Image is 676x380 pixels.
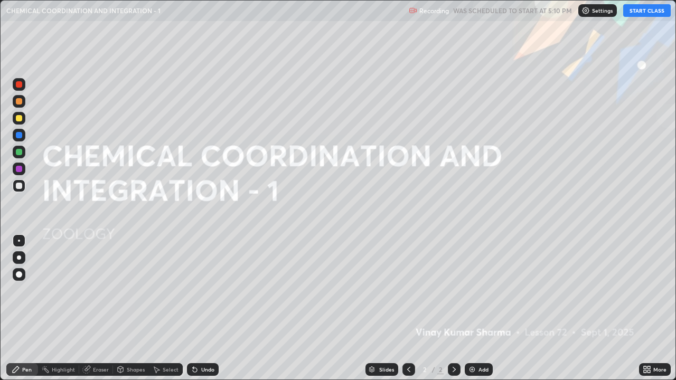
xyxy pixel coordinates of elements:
[623,4,671,17] button: START CLASS
[52,367,75,372] div: Highlight
[201,367,214,372] div: Undo
[478,367,489,372] div: Add
[379,367,394,372] div: Slides
[453,6,572,15] h5: WAS SCHEDULED TO START AT 5:10 PM
[22,367,32,372] div: Pen
[409,6,417,15] img: recording.375f2c34.svg
[653,367,666,372] div: More
[127,367,145,372] div: Shapes
[592,8,613,13] p: Settings
[468,365,476,374] img: add-slide-button
[6,6,161,15] p: CHEMICAL COORDINATION AND INTEGRATION - 1
[93,367,109,372] div: Eraser
[419,366,430,373] div: 2
[437,365,444,374] div: 2
[163,367,179,372] div: Select
[419,7,449,15] p: Recording
[432,366,435,373] div: /
[581,6,590,15] img: class-settings-icons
